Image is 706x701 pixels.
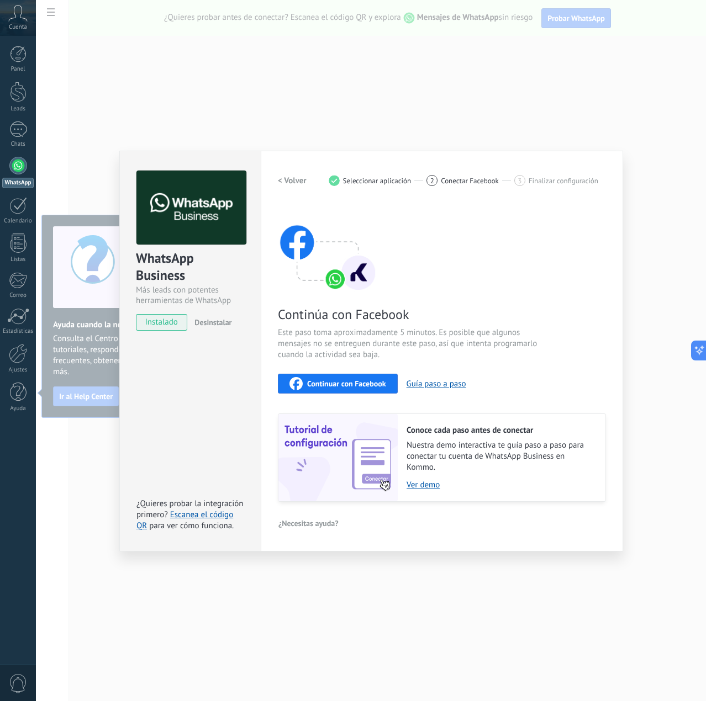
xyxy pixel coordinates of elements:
[136,498,244,520] span: ¿Quieres probar la integración primero?
[518,176,521,185] span: 3
[278,519,339,527] span: ¿Necesitas ayuda?
[278,515,339,532] button: ¿Necesitas ayuda?
[430,176,434,185] span: 2
[190,314,231,331] button: Desinstalar
[194,317,231,327] span: Desinstalar
[529,177,598,185] span: Finalizar configuración
[136,249,245,285] div: WhatsApp Business
[136,171,246,245] img: logo_main.png
[2,292,34,299] div: Correo
[9,24,27,31] span: Cuenta
[2,141,34,148] div: Chats
[2,178,34,188] div: WhatsApp
[136,509,233,531] a: Escanea el código QR
[2,105,34,113] div: Leads
[278,171,307,190] button: < Volver
[2,328,34,335] div: Estadísticas
[136,314,187,331] span: instalado
[149,521,234,531] span: para ver cómo funciona.
[278,204,377,292] img: connect with facebook
[2,66,34,73] div: Panel
[407,425,594,436] h2: Conoce cada paso antes de conectar
[278,327,541,360] span: Este paso toma aproximadamente 5 minutos. Es posible que algunos mensajes no se entreguen durante...
[407,480,594,490] a: Ver demo
[136,285,245,306] div: Más leads con potentes herramientas de WhatsApp
[2,256,34,263] div: Listas
[2,405,34,412] div: Ayuda
[2,367,34,374] div: Ajustes
[343,177,412,185] span: Seleccionar aplicación
[407,379,466,389] button: Guía paso a paso
[278,176,307,186] h2: < Volver
[278,306,541,323] span: Continúa con Facebook
[278,374,398,394] button: Continuar con Facebook
[407,440,594,473] span: Nuestra demo interactiva te guía paso a paso para conectar tu cuenta de WhatsApp Business en Kommo.
[307,380,386,387] span: Continuar con Facebook
[441,177,499,185] span: Conectar Facebook
[2,217,34,225] div: Calendario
